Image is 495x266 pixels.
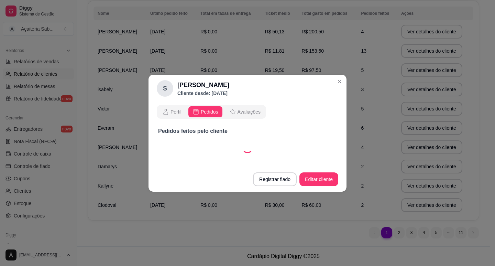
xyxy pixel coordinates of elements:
button: Editar cliente [299,172,338,186]
p: Pedidos feitos pelo cliente [158,127,337,135]
button: Registrar fiado [253,172,297,186]
div: Loading [242,142,253,153]
h2: [PERSON_NAME] [177,80,229,90]
span: Perfil [170,108,181,115]
button: Close [334,76,345,87]
span: Pedidos [201,108,218,115]
span: Avaliações [238,108,261,115]
div: opções [157,105,338,119]
div: S [157,80,173,97]
div: opções [157,105,266,119]
p: Cliente desde: [DATE] [177,90,229,97]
